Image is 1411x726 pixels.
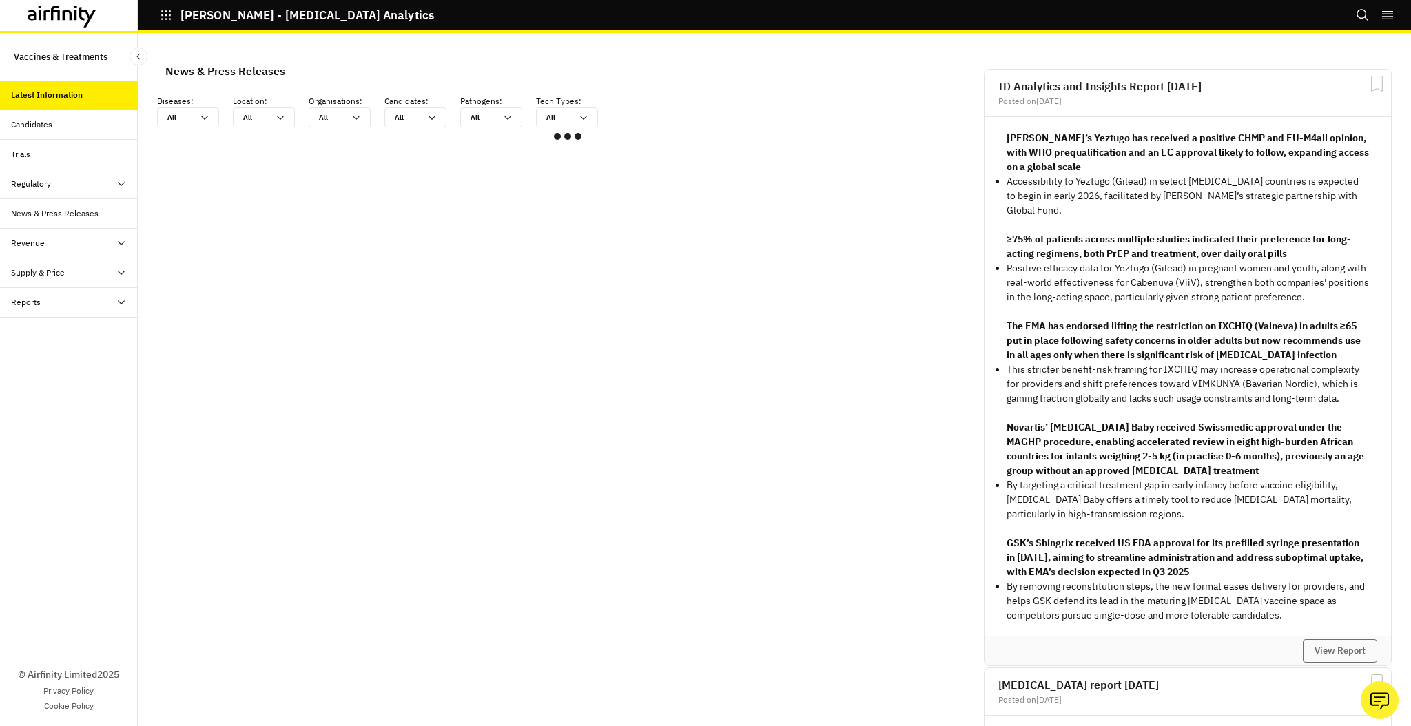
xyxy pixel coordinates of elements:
[1007,320,1361,361] strong: The EMA has endorsed lifting the restriction on IXCHIQ (Valneva) in adults ≥65 put in place follo...
[1007,132,1369,173] strong: [PERSON_NAME]’s Yeztugo has received a positive CHMP and EU-M4all opinion, with WHO prequalificat...
[998,696,1377,704] div: Posted on [DATE]
[1368,75,1386,92] svg: Bookmark Report
[11,148,30,160] div: Trials
[1007,174,1369,218] p: Accessibility to Yeztugo (Gilead) in select [MEDICAL_DATA] countries is expected to begin in earl...
[11,267,65,279] div: Supply & Price
[11,118,52,131] div: Candidates
[11,178,51,190] div: Regulatory
[998,97,1377,105] div: Posted on [DATE]
[1007,421,1364,477] strong: Novartis’ [MEDICAL_DATA] Baby received Swissmedic approval under the MAGHP procedure, enabling ac...
[1007,537,1363,578] strong: GSK’s Shingrix received US FDA approval for its prefilled syringe presentation in [DATE], aiming ...
[384,95,460,107] p: Candidates :
[1303,639,1377,663] button: View Report
[1007,261,1369,304] p: Positive efficacy data for Yeztugo (Gilead) in pregnant women and youth, along with real-world ef...
[165,61,285,81] div: News & Press Releases
[536,95,612,107] p: Tech Types :
[157,95,233,107] p: Diseases :
[43,685,94,697] a: Privacy Policy
[44,700,94,712] a: Cookie Policy
[11,296,41,309] div: Reports
[998,679,1377,690] h2: [MEDICAL_DATA] report [DATE]
[1007,233,1351,260] strong: ≥75% of patients across multiple studies indicated their preference for long-acting regimens, bot...
[11,237,45,249] div: Revenue
[18,667,119,682] p: © Airfinity Limited 2025
[1356,3,1370,27] button: Search
[11,207,99,220] div: News & Press Releases
[160,3,434,27] button: [PERSON_NAME] - [MEDICAL_DATA] Analytics
[233,95,309,107] p: Location :
[1007,478,1369,521] p: By targeting a critical treatment gap in early infancy before vaccine eligibility, [MEDICAL_DATA]...
[1007,362,1369,406] p: This stricter benefit-risk framing for IXCHIQ may increase operational complexity for providers a...
[14,44,107,70] p: Vaccines & Treatments
[181,9,434,21] p: [PERSON_NAME] - [MEDICAL_DATA] Analytics
[1361,681,1399,719] button: Ask our analysts
[998,81,1377,92] h2: ID Analytics and Insights Report [DATE]
[1007,579,1369,623] p: By removing reconstitution steps, the new format eases delivery for providers, and helps GSK defe...
[130,48,147,65] button: Close Sidebar
[11,89,83,101] div: Latest Information
[460,95,536,107] p: Pathogens :
[1368,674,1386,691] svg: Bookmark Report
[309,95,384,107] p: Organisations :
